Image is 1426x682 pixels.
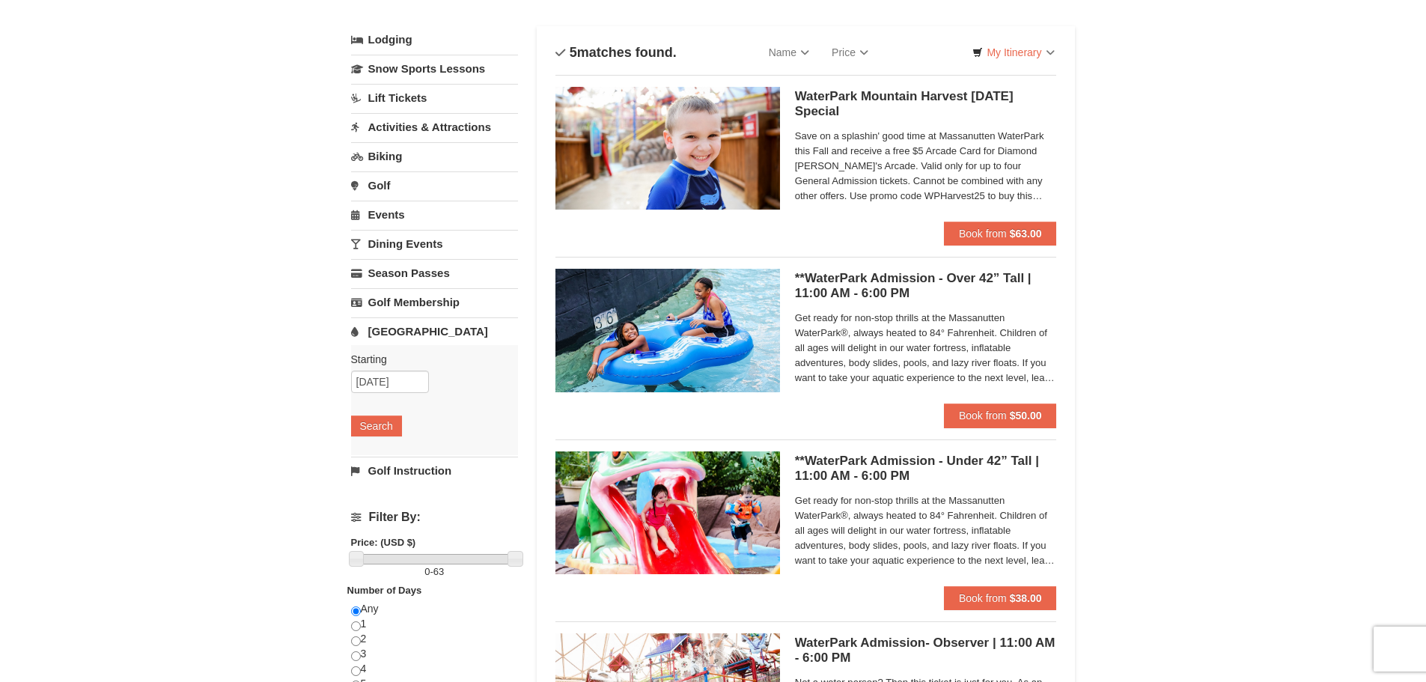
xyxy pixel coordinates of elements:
a: Lift Tickets [351,84,518,112]
a: My Itinerary [963,41,1064,64]
strong: $63.00 [1010,228,1042,240]
span: Get ready for non-stop thrills at the Massanutten WaterPark®, always heated to 84° Fahrenheit. Ch... [795,311,1057,386]
span: 5 [570,45,577,60]
h4: matches found. [555,45,677,60]
a: Name [758,37,820,67]
a: Activities & Attractions [351,113,518,141]
h4: Filter By: [351,511,518,524]
button: Book from $63.00 [944,222,1057,246]
span: Book from [959,592,1007,604]
label: Starting [351,352,507,367]
span: Book from [959,228,1007,240]
img: 6619917-738-d4d758dd.jpg [555,451,780,574]
a: Snow Sports Lessons [351,55,518,82]
button: Book from $50.00 [944,404,1057,427]
h5: WaterPark Admission- Observer | 11:00 AM - 6:00 PM [795,636,1057,666]
strong: Price: (USD $) [351,537,416,548]
h5: **WaterPark Admission - Over 42” Tall | 11:00 AM - 6:00 PM [795,271,1057,301]
button: Book from $38.00 [944,586,1057,610]
a: Golf Membership [351,288,518,316]
button: Search [351,415,402,436]
label: - [351,564,518,579]
span: Get ready for non-stop thrills at the Massanutten WaterPark®, always heated to 84° Fahrenheit. Ch... [795,493,1057,568]
h5: **WaterPark Admission - Under 42” Tall | 11:00 AM - 6:00 PM [795,454,1057,484]
a: Golf [351,171,518,199]
a: Lodging [351,26,518,53]
a: [GEOGRAPHIC_DATA] [351,317,518,345]
strong: $38.00 [1010,592,1042,604]
a: Dining Events [351,230,518,258]
a: Season Passes [351,259,518,287]
a: Price [820,37,880,67]
strong: Number of Days [347,585,422,596]
span: Save on a splashin' good time at Massanutten WaterPark this Fall and receive a free $5 Arcade Car... [795,129,1057,204]
a: Golf Instruction [351,457,518,484]
img: 6619917-726-5d57f225.jpg [555,269,780,392]
span: 63 [433,566,444,577]
h5: WaterPark Mountain Harvest [DATE] Special [795,89,1057,119]
strong: $50.00 [1010,409,1042,421]
a: Events [351,201,518,228]
span: 0 [424,566,430,577]
span: Book from [959,409,1007,421]
a: Biking [351,142,518,170]
img: 6619917-1412-d332ca3f.jpg [555,87,780,210]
